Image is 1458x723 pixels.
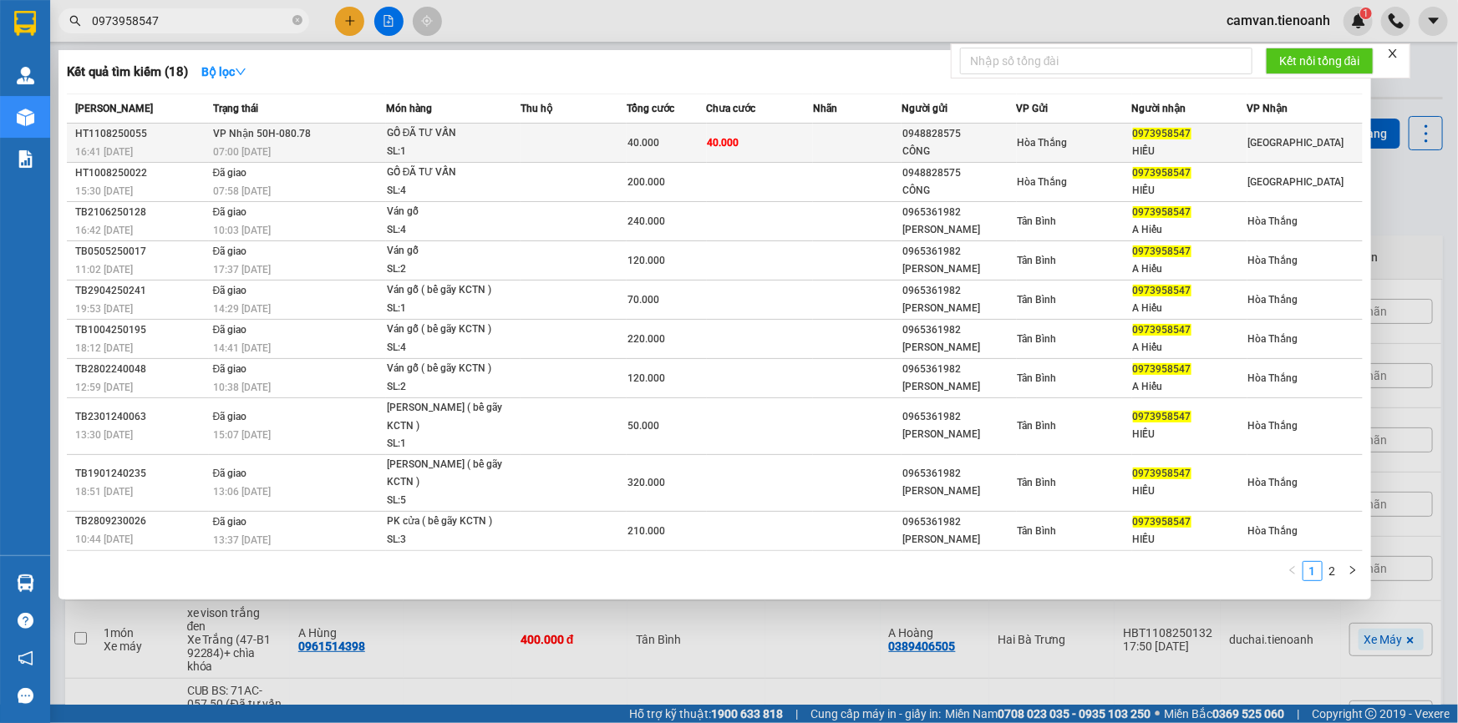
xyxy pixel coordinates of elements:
img: solution-icon [17,150,34,168]
span: 220.000 [627,333,665,345]
span: Đã giao [213,411,247,422]
span: 0973958547 [1133,285,1191,296]
li: Previous Page [1283,561,1303,581]
div: TB2904250241 [75,282,208,300]
div: [PERSON_NAME] ( bể gãy KCTN ) [387,399,512,435]
span: [GEOGRAPHIC_DATA] [1248,137,1344,149]
span: Đã giao [213,516,247,528]
span: 0973958547 [1133,167,1191,179]
span: 70.000 [627,294,659,306]
span: Hòa Thắng [1248,294,1298,306]
span: 11:02 [DATE] [75,264,133,276]
div: SL: 2 [387,378,512,397]
div: HIẾU [1133,143,1247,160]
span: Hòa Thắng [1248,215,1298,227]
div: SL: 3 [387,531,512,549]
span: Hòa Thắng [1248,420,1298,432]
span: left [1288,565,1298,575]
div: A Hiếu [1133,378,1247,396]
div: A Hiếu [1133,221,1247,239]
div: TB2301240063 [75,408,208,426]
div: SL: 5 [387,492,512,510]
span: Đã giao [213,285,247,296]
span: Đã giao [213,206,247,218]
img: logo-vxr [14,11,36,36]
li: Next Page [1343,561,1363,581]
h3: Kết quả tìm kiếm ( 18 ) [67,63,188,81]
div: HIẾU [1133,531,1247,549]
div: HIẾU [1133,182,1247,200]
span: 210.000 [627,525,665,537]
span: Đã giao [213,167,247,179]
span: 50.000 [627,420,659,432]
span: 17:37 [DATE] [213,264,271,276]
div: TB2809230026 [75,513,208,530]
div: [PERSON_NAME] [902,300,1016,317]
span: close-circle [292,13,302,29]
span: notification [18,650,33,666]
span: question-circle [18,613,33,629]
span: Hòa Thắng [1248,255,1298,266]
span: 0973958547 [1133,324,1191,336]
span: Tân Bình [1018,215,1057,227]
span: Món hàng [386,103,432,114]
li: 2 [1323,561,1343,581]
button: Kết nối tổng đài [1266,48,1374,74]
span: 0973958547 [1133,516,1191,528]
span: 10:38 [DATE] [213,382,271,393]
span: 13:06 [DATE] [213,486,271,498]
span: 0973958547 [1133,468,1191,479]
span: close [1387,48,1399,59]
span: VP Gửi [1017,103,1049,114]
span: message [18,688,33,704]
div: TB1901240235 [75,465,208,483]
span: Đã giao [213,363,247,375]
div: TB1004250195 [75,321,208,339]
span: 200.000 [627,176,665,188]
span: 14:41 [DATE] [213,342,271,354]
div: A Hiếu [1133,339,1247,356]
div: 0965361982 [902,408,1016,426]
span: 18:12 [DATE] [75,342,133,354]
div: TB2802240048 [75,361,208,378]
span: Tân Bình [1018,294,1057,306]
span: 40.000 [708,137,739,149]
div: [PERSON_NAME] [902,483,1016,500]
div: [PERSON_NAME] [902,339,1016,356]
span: Hòa Thắng [1248,372,1298,384]
div: HT1108250055 [75,125,208,143]
a: 2 [1323,562,1342,580]
div: SL: 2 [387,260,512,279]
span: 0973958547 [1133,245,1191,257]
span: [GEOGRAPHIC_DATA] [1248,176,1344,188]
span: Tân Bình [1018,477,1057,488]
div: A Hiếu [1133,300,1247,317]
span: 15:07 [DATE] [213,429,271,441]
span: 320.000 [627,477,665,488]
span: 120.000 [627,372,665,384]
span: Nhãn [813,103,837,114]
div: [PERSON_NAME] [902,260,1016,278]
img: warehouse-icon [17,109,34,126]
div: GỖ ĐÃ TƯ VẤN [387,124,512,143]
span: VP Nhận [1247,103,1288,114]
span: Kết nối tổng đài [1279,52,1360,70]
span: Thu hộ [521,103,552,114]
div: SL: 4 [387,221,512,240]
div: [PERSON_NAME] [902,221,1016,239]
div: [PERSON_NAME] [902,426,1016,443]
span: 07:00 [DATE] [213,146,271,158]
div: Ván gỗ [387,242,512,260]
span: Tân Bình [1018,333,1057,345]
span: down [235,66,246,78]
span: 12:59 [DATE] [75,382,133,393]
img: warehouse-icon [17,67,34,84]
span: Hòa Thắng [1018,137,1068,149]
div: 0965361982 [902,513,1016,531]
span: Tân Bình [1018,420,1057,432]
span: 10:44 [DATE] [75,533,133,545]
div: A Hiếu [1133,260,1247,278]
div: Ván gỗ ( bể gãy KCTN ) [387,321,512,339]
span: Đã giao [213,324,247,336]
span: Đã giao [213,468,247,479]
